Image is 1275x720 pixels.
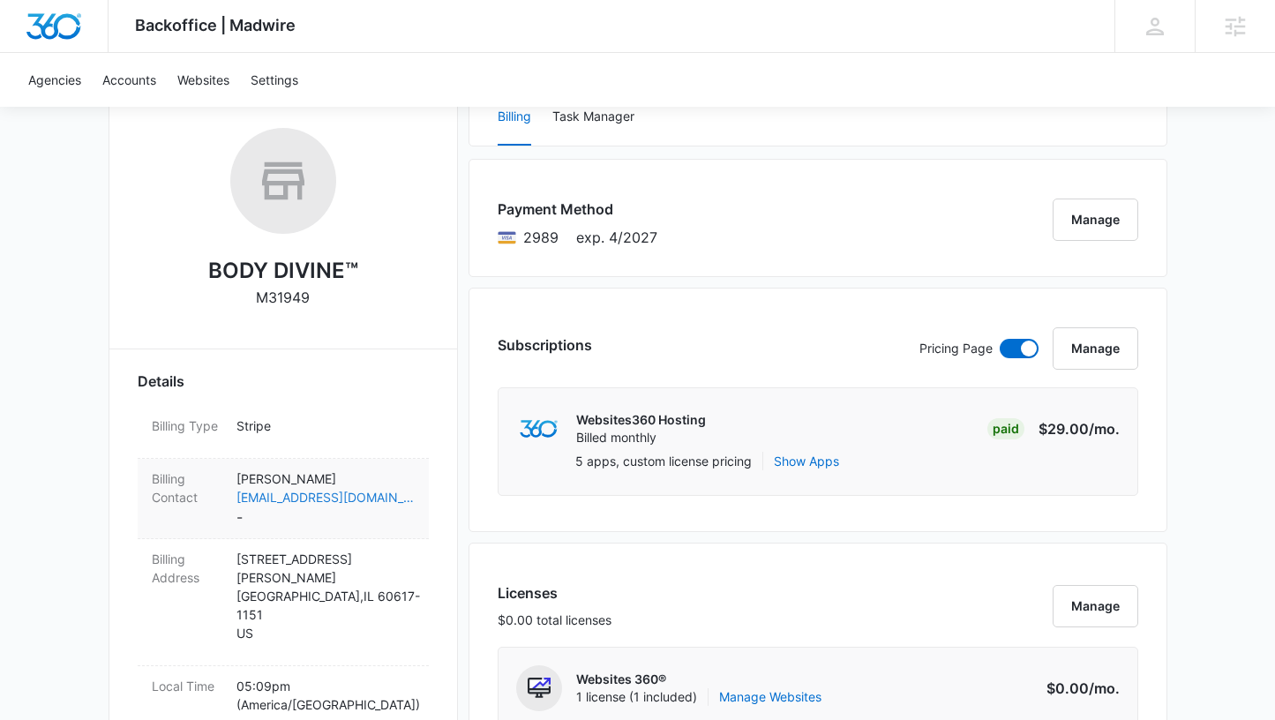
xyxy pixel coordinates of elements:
span: Visa ending with [523,227,559,248]
a: Accounts [92,53,167,107]
div: Billing Address[STREET_ADDRESS][PERSON_NAME][GEOGRAPHIC_DATA],IL 60617-1151US [138,539,429,666]
span: Details [138,371,184,392]
p: $0.00 total licenses [498,611,611,629]
a: Websites [167,53,240,107]
button: Show Apps [774,452,839,470]
button: Task Manager [552,89,634,146]
p: $0.00 [1037,678,1120,699]
span: Backoffice | Madwire [135,16,296,34]
h2: BODY DIVINE™ [208,255,358,287]
span: 1 license (1 included) [576,688,821,706]
p: Stripe [236,416,415,435]
button: Manage [1053,327,1138,370]
button: Billing [498,89,531,146]
h3: Licenses [498,582,611,604]
dt: Billing Type [152,416,222,435]
div: Paid [987,418,1024,439]
p: 05:09pm ( America/[GEOGRAPHIC_DATA] ) [236,677,415,714]
p: 5 apps, custom license pricing [575,452,752,470]
div: Billing Contact[PERSON_NAME][EMAIL_ADDRESS][DOMAIN_NAME]- [138,459,429,539]
h3: Payment Method [498,199,657,220]
p: Websites360 Hosting [576,411,706,429]
p: [STREET_ADDRESS][PERSON_NAME] [GEOGRAPHIC_DATA] , IL 60617-1151 US [236,550,415,642]
button: Manage [1053,585,1138,627]
p: [PERSON_NAME] [236,469,415,488]
p: Pricing Page [919,339,993,358]
span: exp. 4/2027 [576,227,657,248]
dt: Billing Contact [152,469,222,506]
a: Settings [240,53,309,107]
h3: Subscriptions [498,334,592,356]
span: /mo. [1089,420,1120,438]
a: Agencies [18,53,92,107]
dt: Local Time [152,677,222,695]
p: M31949 [256,287,310,308]
dt: Billing Address [152,550,222,587]
p: Websites 360® [576,671,821,688]
dd: - [236,469,415,528]
span: /mo. [1089,679,1120,697]
a: [EMAIL_ADDRESS][DOMAIN_NAME] [236,488,415,506]
p: $29.00 [1037,418,1120,439]
a: Manage Websites [719,688,821,706]
button: Manage [1053,199,1138,241]
img: marketing360Logo [520,420,558,439]
div: Billing TypeStripe [138,406,429,459]
p: Billed monthly [576,429,706,446]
